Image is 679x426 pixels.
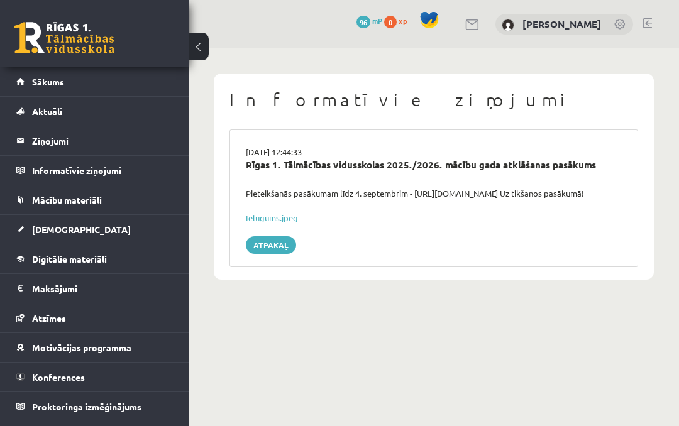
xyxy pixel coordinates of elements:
a: 0 xp [384,16,413,26]
a: Ziņojumi [16,126,173,155]
span: Sākums [32,76,64,87]
a: Atpakaļ [246,236,296,254]
span: Mācību materiāli [32,194,102,205]
a: Sākums [16,67,173,96]
div: Rīgas 1. Tālmācības vidusskolas 2025./2026. mācību gada atklāšanas pasākums [246,158,622,172]
a: Aktuāli [16,97,173,126]
a: [DEMOGRAPHIC_DATA] [16,215,173,244]
a: [PERSON_NAME] [522,18,601,30]
span: xp [399,16,407,26]
a: Rīgas 1. Tālmācības vidusskola [14,22,114,53]
a: 96 mP [356,16,382,26]
span: Proktoringa izmēģinājums [32,401,141,412]
a: Motivācijas programma [16,333,173,362]
legend: Informatīvie ziņojumi [32,156,173,185]
span: Konferences [32,371,85,383]
span: mP [372,16,382,26]
a: Ielūgums.jpeg [246,212,298,223]
span: Aktuāli [32,106,62,117]
legend: Ziņojumi [32,126,173,155]
span: Digitālie materiāli [32,253,107,265]
a: Digitālie materiāli [16,244,173,273]
img: Ilona Burdiko [502,19,514,31]
span: 0 [384,16,397,28]
a: Konferences [16,363,173,391]
a: Maksājumi [16,274,173,303]
legend: Maksājumi [32,274,173,303]
div: Pieteikšanās pasākumam līdz 4. septembrim - [URL][DOMAIN_NAME] Uz tikšanos pasākumā! [236,187,631,200]
a: Informatīvie ziņojumi [16,156,173,185]
span: [DEMOGRAPHIC_DATA] [32,224,131,235]
a: Atzīmes [16,303,173,332]
span: 96 [356,16,370,28]
span: Atzīmes [32,312,66,324]
h1: Informatīvie ziņojumi [229,89,638,111]
div: [DATE] 12:44:33 [236,146,631,158]
a: Proktoringa izmēģinājums [16,392,173,421]
span: Motivācijas programma [32,342,131,353]
a: Mācību materiāli [16,185,173,214]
